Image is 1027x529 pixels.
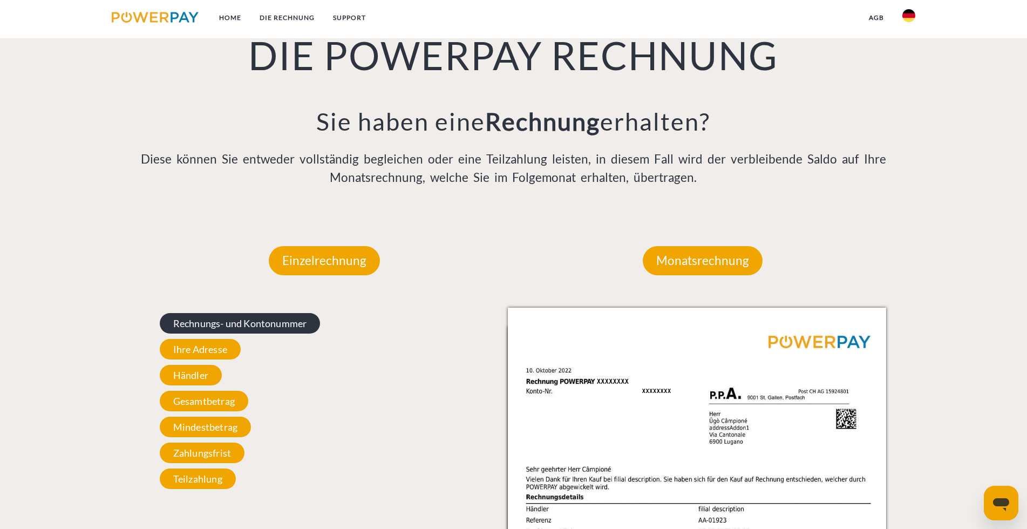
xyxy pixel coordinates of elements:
[160,339,241,360] span: Ihre Adresse
[860,8,893,28] a: agb
[485,107,600,136] b: Rechnung
[160,313,321,334] span: Rechnungs- und Kontonummer
[135,106,892,137] h3: Sie haben eine erhalten?
[160,417,251,437] span: Mindestbetrag
[984,486,1018,520] iframe: Schaltfläche zum Öffnen des Messaging-Fensters
[643,246,763,275] p: Monatsrechnung
[269,246,380,275] p: Einzelrechnung
[160,365,222,385] span: Händler
[160,469,236,489] span: Teilzahlung
[112,12,199,23] img: logo-powerpay.svg
[160,391,248,411] span: Gesamtbetrag
[324,8,375,28] a: SUPPORT
[902,9,915,22] img: de
[250,8,324,28] a: DIE RECHNUNG
[135,31,892,79] h1: DIE POWERPAY RECHNUNG
[210,8,250,28] a: Home
[160,443,244,463] span: Zahlungsfrist
[135,150,892,187] p: Diese können Sie entweder vollständig begleichen oder eine Teilzahlung leisten, in diesem Fall wi...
